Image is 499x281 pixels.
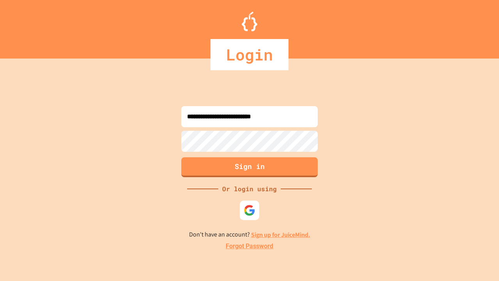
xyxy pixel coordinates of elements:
a: Sign up for JuiceMind. [251,231,310,239]
div: Login [211,39,288,70]
div: Or login using [218,184,281,194]
img: Logo.svg [242,12,257,31]
p: Don't have an account? [189,230,310,240]
button: Sign in [181,157,318,177]
img: google-icon.svg [244,205,255,216]
a: Forgot Password [226,242,273,251]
